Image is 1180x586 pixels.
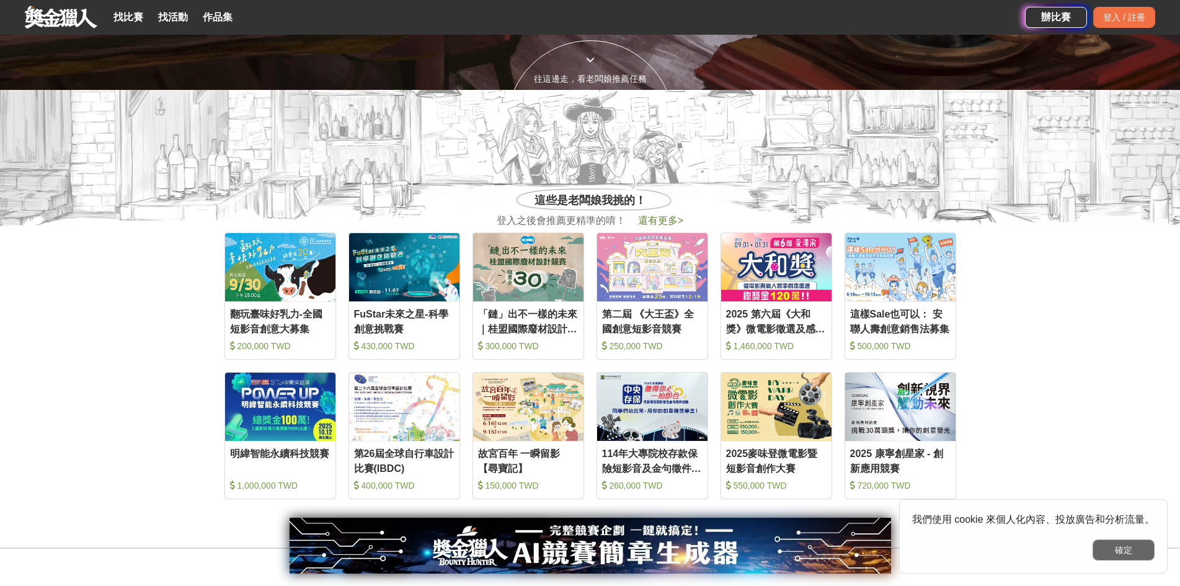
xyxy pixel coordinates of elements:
div: 550,000 TWD [726,479,827,492]
div: 300,000 TWD [478,340,579,352]
div: 登入 / 註冊 [1093,7,1155,28]
div: FuStar未來之星-科學創意挑戰賽 [354,307,455,335]
div: 150,000 TWD [478,479,579,492]
div: 500,000 TWD [850,340,951,352]
img: Cover Image [597,373,708,441]
div: 故宮百年 一瞬留影【尋寶記】 [478,446,579,474]
img: Cover Image [473,373,583,441]
div: 2025 康寧創星家 - 創新應用競賽 [850,446,951,474]
a: Cover Image這樣Sale也可以： 安聯人壽創意銷售法募集 500,000 TWD [845,233,956,360]
span: 這些是老闆娘我挑的！ [535,192,646,209]
img: Cover Image [349,373,459,441]
div: 第26屆全球自行車設計比賽(IBDC) [354,446,455,474]
div: 430,000 TWD [354,340,455,352]
div: 第二屆 《大王盃》全國創意短影音競賽 [602,307,703,335]
div: 720,000 TWD [850,479,951,492]
div: 2025麥味登微電影暨短影音創作大賽 [726,446,827,474]
a: Cover Image114年大專院校存款保險短影音及金句徵件活動 260,000 TWD [597,372,708,499]
img: Cover Image [349,233,459,301]
img: Cover Image [597,233,708,301]
a: Cover Image2025麥味登微電影暨短影音創作大賽 550,000 TWD [721,372,832,499]
div: 1,000,000 TWD [230,479,330,492]
div: 2025 第六屆《大和獎》微電影徵選及感人實事分享 [726,307,827,335]
div: 往這邊走，看老闆娘推薦任務 [507,73,673,86]
div: 「鏈」出不一樣的未來｜桂盟國際廢材設計競賽 [478,307,579,335]
div: 1,460,000 TWD [726,340,827,352]
a: 找比賽 [109,9,148,26]
div: 400,000 TWD [354,479,455,492]
div: 200,000 TWD [230,340,330,352]
a: 找活動 [153,9,193,26]
span: 我們使用 cookie 來個人化內容、投放廣告和分析流量。 [912,514,1155,525]
div: 明緯智能永續科技競賽 [230,446,330,474]
a: Cover Image第二屆 《大王盃》全國創意短影音競賽 250,000 TWD [597,233,708,360]
span: 還有更多 > [638,215,683,226]
img: Cover Image [225,373,335,441]
a: Cover Image2025 第六屆《大和獎》微電影徵選及感人實事分享 1,460,000 TWD [721,233,832,360]
img: Cover Image [721,233,832,301]
a: 辦比賽 [1025,7,1087,28]
div: 260,000 TWD [602,479,703,492]
a: Cover Image明緯智能永續科技競賽 1,000,000 TWD [224,372,336,499]
a: Cover ImageFuStar未來之星-科學創意挑戰賽 430,000 TWD [348,233,460,360]
span: 登入之後會推薦更精準的唷！ [497,213,626,228]
div: 250,000 TWD [602,340,703,352]
a: Cover Image「鏈」出不一樣的未來｜桂盟國際廢材設計競賽 300,000 TWD [472,233,584,360]
div: 這樣Sale也可以： 安聯人壽創意銷售法募集 [850,307,951,335]
img: Cover Image [225,233,335,301]
img: Cover Image [845,233,956,301]
img: e66c81bb-b616-479f-8cf1-2a61d99b1888.jpg [290,518,891,574]
img: Cover Image [721,373,832,441]
a: Cover Image2025 康寧創星家 - 創新應用競賽 720,000 TWD [845,372,956,499]
a: Cover Image翻玩臺味好乳力-全國短影音創意大募集 200,000 TWD [224,233,336,360]
div: 翻玩臺味好乳力-全國短影音創意大募集 [230,307,330,335]
a: 還有更多> [638,215,683,226]
a: Cover Image第26屆全球自行車設計比賽(IBDC) 400,000 TWD [348,372,460,499]
a: Cover Image故宮百年 一瞬留影【尋寶記】 150,000 TWD [472,372,584,499]
button: 確定 [1093,539,1155,561]
a: 作品集 [198,9,237,26]
img: Cover Image [473,233,583,301]
img: Cover Image [845,373,956,441]
div: 114年大專院校存款保險短影音及金句徵件活動 [602,446,703,474]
